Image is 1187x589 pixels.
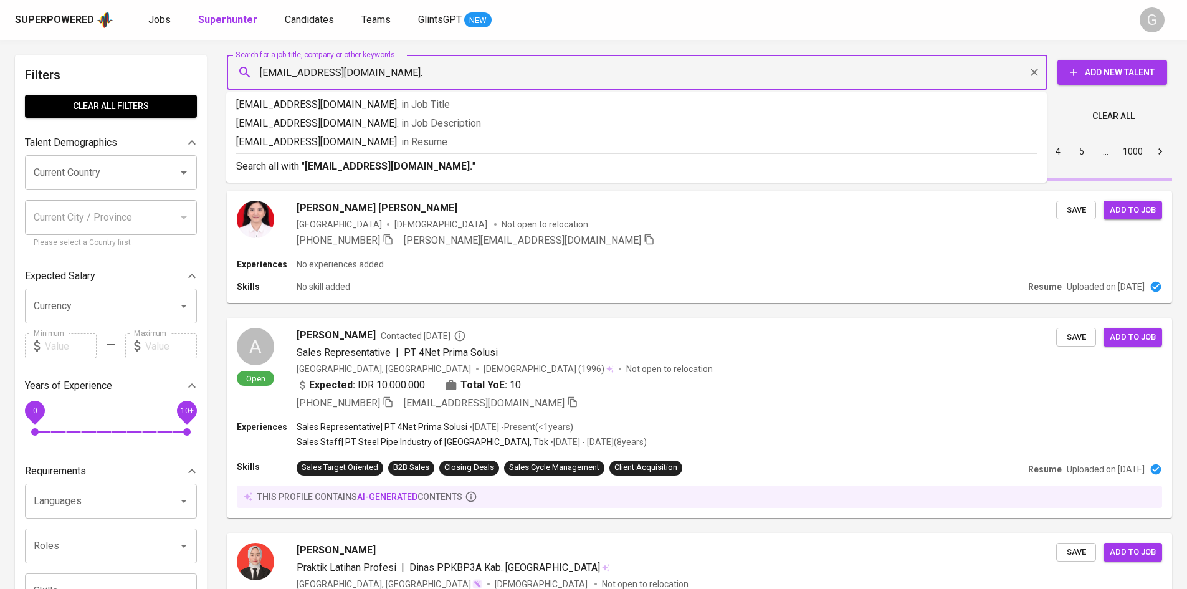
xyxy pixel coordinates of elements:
button: Go to next page [1150,141,1170,161]
p: Not open to relocation [626,363,713,375]
p: Not open to relocation [502,218,588,231]
p: Talent Demographics [25,135,117,150]
div: B2B Sales [393,462,429,474]
p: Please select a Country first [34,237,188,249]
p: Experiences [237,421,297,433]
span: in Job Title [401,98,450,110]
button: Save [1056,201,1096,220]
button: Clear All [1087,105,1140,128]
div: [GEOGRAPHIC_DATA] [297,218,382,231]
b: Expected: [309,378,355,393]
p: Requirements [25,464,86,479]
button: Go to page 4 [1048,141,1068,161]
b: [EMAIL_ADDRESS][DOMAIN_NAME]. [305,160,472,172]
p: Years of Experience [25,378,112,393]
span: | [396,345,399,360]
span: Save [1062,330,1090,345]
div: Expected Salary [25,264,197,289]
a: Teams [361,12,393,28]
span: Candidates [285,14,334,26]
div: Closing Deals [444,462,494,474]
span: Save [1062,203,1090,218]
a: Superpoweredapp logo [15,11,113,29]
a: Jobs [148,12,173,28]
span: Add to job [1110,203,1156,218]
div: Requirements [25,459,197,484]
p: Sales Representative | PT 4Net Prima Solusi [297,421,467,433]
span: [PHONE_NUMBER] [297,397,380,409]
button: Open [175,164,193,181]
a: GlintsGPT NEW [418,12,492,28]
span: Jobs [148,14,171,26]
div: G [1140,7,1165,32]
svg: By Batam recruiter [454,330,466,342]
p: No skill added [297,280,350,293]
button: Save [1056,543,1096,562]
span: in Resume [401,136,447,148]
p: Resume [1028,280,1062,293]
span: [PERSON_NAME][EMAIL_ADDRESS][DOMAIN_NAME] [404,234,641,246]
p: Uploaded on [DATE] [1067,280,1145,293]
span: Open [241,373,270,384]
input: Value [145,333,197,358]
a: AOpen[PERSON_NAME]Contacted [DATE]Sales Representative|PT 4Net Prima Solusi[GEOGRAPHIC_DATA], [GE... [227,318,1172,518]
h6: Filters [25,65,197,85]
p: Expected Salary [25,269,95,284]
span: AI-generated [357,492,417,502]
a: [PERSON_NAME] [PERSON_NAME][GEOGRAPHIC_DATA][DEMOGRAPHIC_DATA] Not open to relocation[PHONE_NUMBE... [227,191,1172,303]
span: | [401,560,404,575]
span: [DEMOGRAPHIC_DATA] [394,218,489,231]
span: Dinas PPKBP3A Kab. [GEOGRAPHIC_DATA] [409,562,600,573]
button: Clear [1026,64,1043,81]
img: magic_wand.svg [472,579,482,589]
span: Add New Talent [1067,65,1157,80]
button: Add New Talent [1057,60,1167,85]
button: Go to page 5 [1072,141,1092,161]
button: Open [175,492,193,510]
img: app logo [97,11,113,29]
p: [EMAIL_ADDRESS][DOMAIN_NAME]. [236,97,1037,112]
p: Resume [1028,463,1062,476]
span: 10+ [180,406,193,415]
span: PT 4Net Prima Solusi [404,347,498,358]
button: Open [175,297,193,315]
div: Sales Target Oriented [302,462,378,474]
p: [EMAIL_ADDRESS][DOMAIN_NAME]. [236,116,1037,131]
b: Total YoE: [460,378,507,393]
p: Uploaded on [DATE] [1067,463,1145,476]
p: • [DATE] - Present ( <1 years ) [467,421,573,433]
input: Value [45,333,97,358]
img: 119d27e1d47444b7518dc0cb1a372073.jpg [237,201,274,238]
span: Sales Representative [297,347,391,358]
p: Sales Staff | PT Steel Pipe Industry of [GEOGRAPHIC_DATA], Tbk [297,436,548,448]
span: GlintsGPT [418,14,462,26]
span: [EMAIL_ADDRESS][DOMAIN_NAME] [404,397,565,409]
button: Add to job [1104,201,1162,220]
a: Superhunter [198,12,260,28]
div: (1996) [484,363,614,375]
button: Go to page 1000 [1119,141,1146,161]
div: Talent Demographics [25,130,197,155]
p: • [DATE] - [DATE] ( 8 years ) [548,436,647,448]
p: No experiences added [297,258,384,271]
div: IDR 10.000.000 [297,378,425,393]
b: Superhunter [198,14,257,26]
span: [PERSON_NAME] [297,543,376,558]
img: 03fbc55fef9192b4340352423e012c57.jpg [237,543,274,580]
p: [EMAIL_ADDRESS][DOMAIN_NAME]. [236,135,1037,150]
span: [PHONE_NUMBER] [297,234,380,246]
p: Skills [237,280,297,293]
span: NEW [464,14,492,27]
span: Clear All [1092,108,1135,124]
p: Skills [237,461,297,473]
div: Superpowered [15,13,94,27]
p: this profile contains contents [257,491,462,503]
span: [DEMOGRAPHIC_DATA] [484,363,578,375]
button: Add to job [1104,543,1162,562]
span: Contacted [DATE] [381,330,466,342]
nav: pagination navigation [951,141,1172,161]
span: [PERSON_NAME] [PERSON_NAME] [297,201,457,216]
div: [GEOGRAPHIC_DATA], [GEOGRAPHIC_DATA] [297,363,471,375]
span: Teams [361,14,391,26]
button: Save [1056,328,1096,347]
